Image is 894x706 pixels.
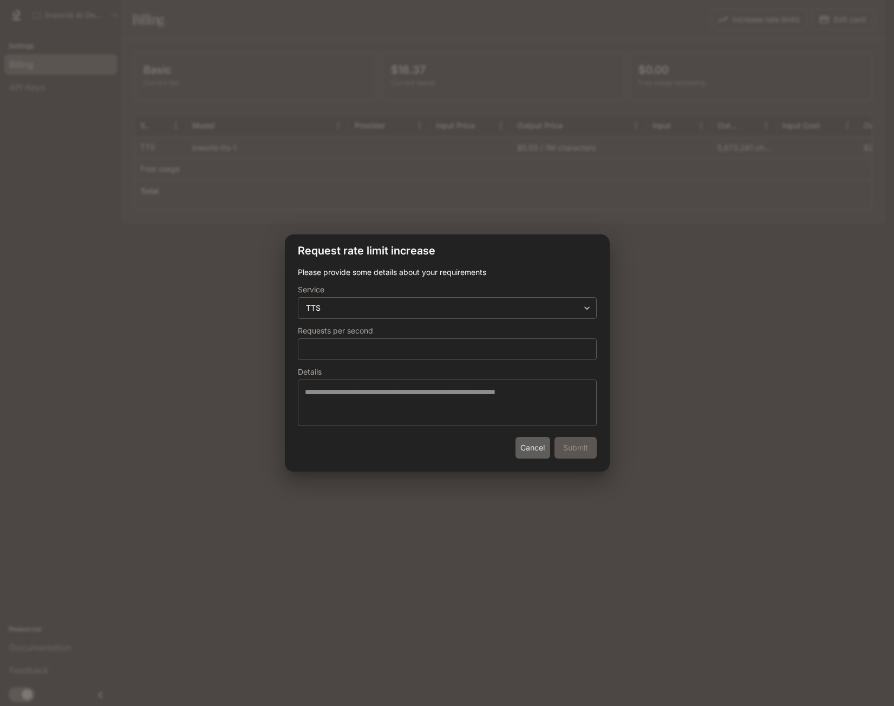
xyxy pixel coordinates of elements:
p: Details [298,368,322,376]
p: Requests per second [298,327,373,335]
h2: Request rate limit increase [285,234,610,267]
div: TTS [298,303,596,313]
button: Cancel [515,437,550,459]
p: Service [298,286,324,293]
p: Please provide some details about your requirements [298,267,597,278]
